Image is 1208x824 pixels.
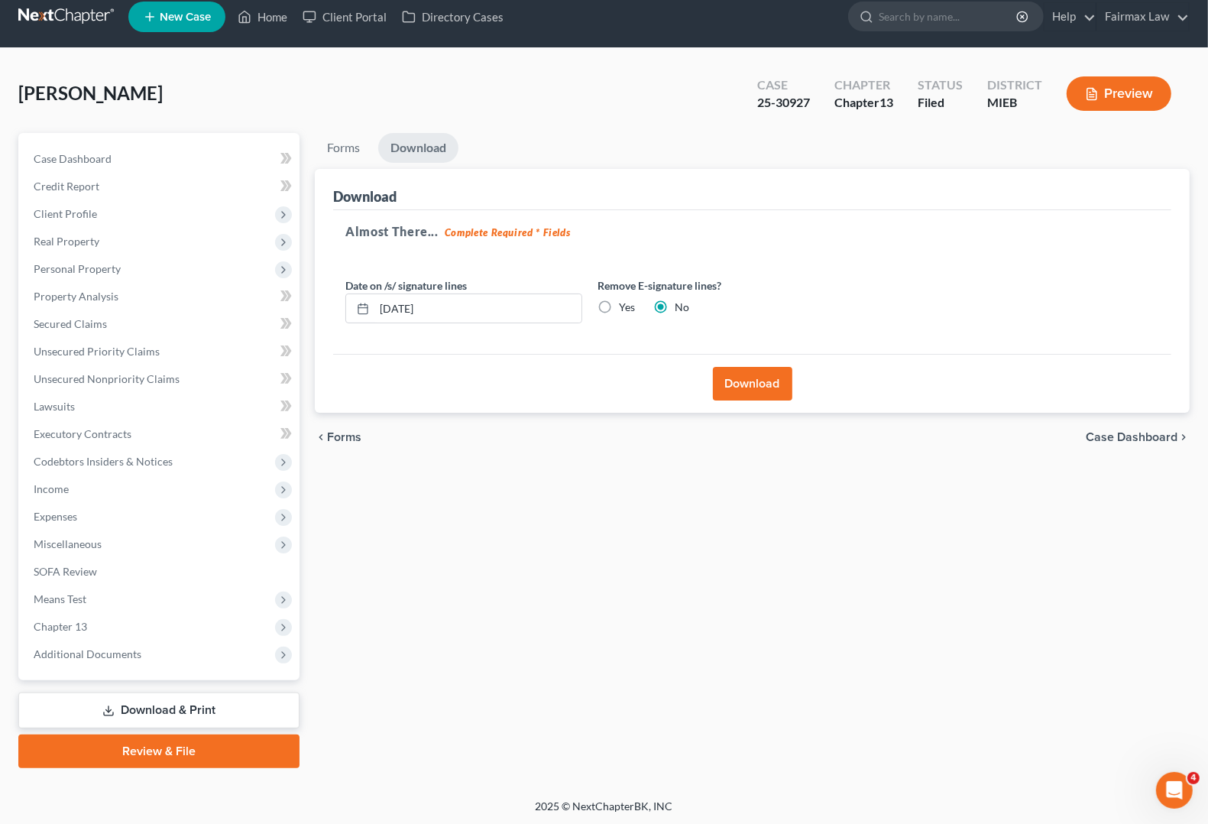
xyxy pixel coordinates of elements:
iframe: Intercom live chat [1156,772,1193,809]
span: Unsecured Nonpriority Claims [34,372,180,385]
div: Chapter [834,76,893,94]
button: Download [713,367,792,401]
a: Review & File [18,735,300,768]
span: Unsecured Priority Claims [34,345,160,358]
a: Download & Print [18,693,300,728]
input: MM/DD/YYYY [374,294,581,323]
a: Fairmax Law [1097,3,1189,31]
span: Means Test [34,592,86,605]
a: Lawsuits [21,393,300,420]
div: Case [757,76,810,94]
span: Income [34,482,69,495]
a: Secured Claims [21,310,300,338]
a: Home [230,3,295,31]
label: No [675,300,689,315]
a: Unsecured Priority Claims [21,338,300,365]
span: [PERSON_NAME] [18,82,163,104]
a: Executory Contracts [21,420,300,448]
span: 4 [1187,772,1200,784]
a: Download [378,133,458,163]
span: Lawsuits [34,400,75,413]
span: Forms [327,431,361,443]
span: Secured Claims [34,317,107,330]
label: Remove E-signature lines? [598,277,834,294]
a: Case Dashboard [21,145,300,173]
span: Codebtors Insiders & Notices [34,455,173,468]
a: Case Dashboard chevron_right [1086,431,1190,443]
a: Directory Cases [394,3,511,31]
span: Property Analysis [34,290,118,303]
div: Chapter [834,94,893,112]
span: New Case [160,11,211,23]
div: MIEB [987,94,1042,112]
span: Case Dashboard [1086,431,1177,443]
span: Miscellaneous [34,537,102,550]
span: Case Dashboard [34,152,112,165]
h5: Almost There... [345,222,1159,241]
span: Real Property [34,235,99,248]
strong: Complete Required * Fields [445,226,571,238]
button: chevron_left Forms [315,431,382,443]
div: Download [333,187,397,206]
div: 25-30927 [757,94,810,112]
a: Property Analysis [21,283,300,310]
a: Client Portal [295,3,394,31]
span: SOFA Review [34,565,97,578]
span: 13 [879,95,893,109]
span: Expenses [34,510,77,523]
span: Client Profile [34,207,97,220]
a: SOFA Review [21,558,300,586]
span: Additional Documents [34,647,141,660]
a: Forms [315,133,372,163]
div: District [987,76,1042,94]
i: chevron_right [1177,431,1190,443]
i: chevron_left [315,431,327,443]
span: Chapter 13 [34,620,87,633]
div: Filed [918,94,963,112]
label: Yes [619,300,635,315]
span: Personal Property [34,262,121,275]
label: Date on /s/ signature lines [345,277,467,294]
a: Unsecured Nonpriority Claims [21,365,300,393]
span: Executory Contracts [34,427,131,440]
span: Credit Report [34,180,99,193]
a: Credit Report [21,173,300,200]
div: Status [918,76,963,94]
a: Help [1044,3,1096,31]
input: Search by name... [879,2,1019,31]
button: Preview [1067,76,1171,111]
